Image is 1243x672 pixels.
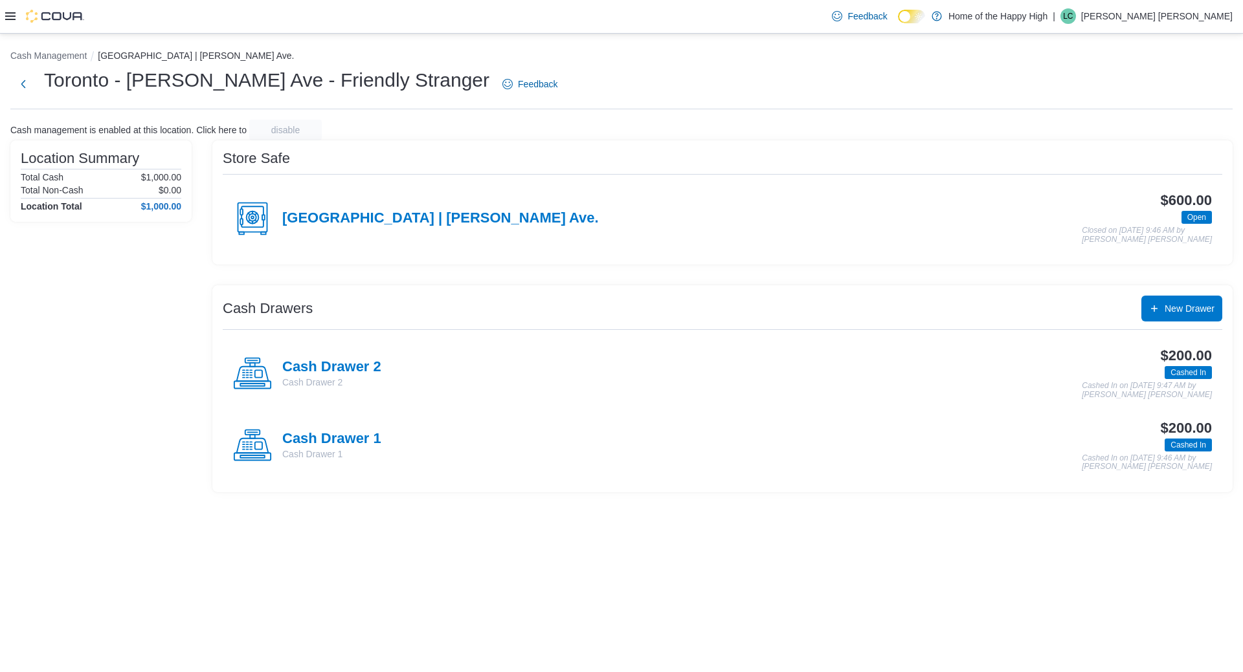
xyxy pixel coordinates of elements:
span: Feedback [847,10,887,23]
p: [PERSON_NAME] [PERSON_NAME] [1081,8,1233,24]
img: Cova [26,10,84,23]
p: | [1053,8,1055,24]
p: Cash Drawer 1 [282,448,381,461]
button: [GEOGRAPHIC_DATA] | [PERSON_NAME] Ave. [98,50,294,61]
button: disable [249,120,322,140]
span: Cashed In [1170,439,1206,451]
p: $0.00 [159,185,181,195]
span: Open [1181,211,1212,224]
h3: $200.00 [1161,348,1212,363]
h3: Store Safe [223,151,290,166]
span: LC [1063,8,1073,24]
h1: Toronto - [PERSON_NAME] Ave - Friendly Stranger [44,67,489,93]
p: Cashed In on [DATE] 9:46 AM by [PERSON_NAME] [PERSON_NAME] [1082,454,1212,471]
h3: $200.00 [1161,420,1212,436]
h3: $600.00 [1161,193,1212,208]
div: Luna Carrick-Brenner [1060,8,1076,24]
button: New Drawer [1141,296,1222,321]
p: $1,000.00 [141,172,181,182]
span: Cashed In [1170,367,1206,378]
p: Cash Drawer 2 [282,376,381,389]
h4: [GEOGRAPHIC_DATA] | [PERSON_NAME] Ave. [282,210,599,227]
span: New Drawer [1165,302,1215,315]
h6: Total Cash [21,172,63,182]
button: Cash Management [10,50,87,61]
p: Cashed In on [DATE] 9:47 AM by [PERSON_NAME] [PERSON_NAME] [1082,382,1212,399]
h3: Location Summary [21,151,139,166]
a: Feedback [827,3,892,29]
input: Dark Mode [898,10,925,23]
h4: $1,000.00 [141,201,181,211]
span: Feedback [518,78,557,91]
button: Next [10,71,36,97]
h4: Location Total [21,201,82,211]
nav: An example of EuiBreadcrumbs [10,49,1233,65]
h6: Total Non-Cash [21,185,84,195]
span: Cashed In [1165,366,1212,379]
span: Cashed In [1165,439,1212,451]
a: Feedback [497,71,563,97]
span: disable [271,124,300,136]
h4: Cash Drawer 2 [282,359,381,376]
span: Open [1187,211,1206,223]
p: Home of the Happy High [948,8,1047,24]
p: Cash management is enabled at this location. Click here to [10,125,247,135]
h3: Cash Drawers [223,301,313,316]
p: Closed on [DATE] 9:46 AM by [PERSON_NAME] [PERSON_NAME] [1082,226,1212,244]
h4: Cash Drawer 1 [282,431,381,448]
